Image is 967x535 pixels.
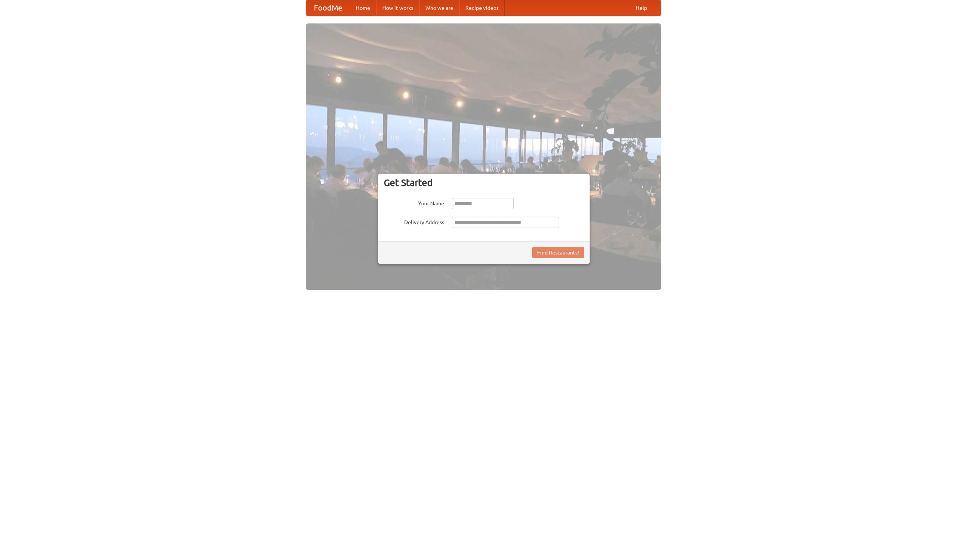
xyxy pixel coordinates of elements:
a: Recipe videos [459,0,505,16]
label: Delivery Address [384,217,444,226]
label: Your Name [384,198,444,207]
a: Who we are [419,0,459,16]
h3: Get Started [384,177,584,188]
button: Find Restaurants! [532,247,584,258]
a: Home [350,0,376,16]
a: How it works [376,0,419,16]
a: FoodMe [306,0,350,16]
a: Help [630,0,653,16]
